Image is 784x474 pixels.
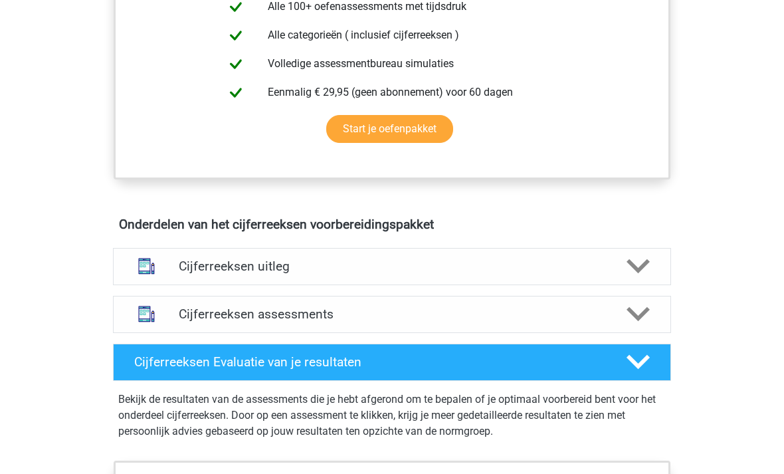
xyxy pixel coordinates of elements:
a: Start je oefenpakket [326,115,453,143]
a: assessments Cijferreeksen assessments [108,296,676,333]
h4: Cijferreeksen Evaluatie van je resultaten [134,354,605,370]
h4: Cijferreeksen uitleg [179,259,605,274]
a: Cijferreeksen Evaluatie van je resultaten [108,344,676,381]
img: cijferreeksen uitleg [130,249,163,283]
h4: Cijferreeksen assessments [179,306,605,322]
h4: Onderdelen van het cijferreeksen voorbereidingspakket [119,217,665,232]
a: uitleg Cijferreeksen uitleg [108,248,676,285]
p: Bekijk de resultaten van de assessments die je hebt afgerond om te bepalen of je optimaal voorber... [118,392,666,439]
img: cijferreeksen assessments [130,297,163,331]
